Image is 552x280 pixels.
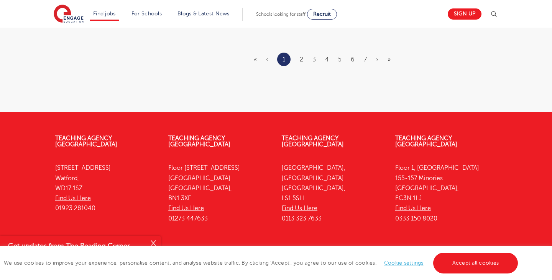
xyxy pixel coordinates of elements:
p: [GEOGRAPHIC_DATA], [GEOGRAPHIC_DATA] [GEOGRAPHIC_DATA], LS1 5SH 0113 323 7633 [282,163,384,224]
a: Find Us Here [282,205,317,212]
a: Teaching Agency [GEOGRAPHIC_DATA] [282,135,344,148]
a: Sign up [448,8,481,20]
a: 4 [325,56,329,63]
a: Teaching Agency [GEOGRAPHIC_DATA] [395,135,457,148]
a: Accept all cookies [433,253,518,273]
a: 6 [351,56,355,63]
img: Engage Education [54,5,84,24]
span: Recruit [313,11,331,17]
a: Find Us Here [55,195,91,202]
a: Cookie settings [384,260,424,266]
a: 7 [364,56,367,63]
span: Schools looking for staff [256,12,306,17]
a: 3 [312,56,316,63]
a: 1 [283,55,285,65]
p: Floor [STREET_ADDRESS] [GEOGRAPHIC_DATA] [GEOGRAPHIC_DATA], BN1 3XF 01273 447633 [168,163,270,224]
a: Next [376,56,378,63]
a: Blogs & Latest News [177,11,230,17]
p: [STREET_ADDRESS] Watford, WD17 1SZ 01923 281040 [55,163,157,213]
h4: Get updates from The Reading Corner [8,241,145,251]
p: Floor 1, [GEOGRAPHIC_DATA] 155-157 Minories [GEOGRAPHIC_DATA], EC3N 1LJ 0333 150 8020 [395,163,497,224]
a: Last [388,56,391,63]
a: Find Us Here [395,205,431,212]
span: ‹ [266,56,268,63]
a: Teaching Agency [GEOGRAPHIC_DATA] [168,135,230,148]
a: 5 [338,56,342,63]
button: Close [146,236,161,251]
a: Find Us Here [168,205,204,212]
a: For Schools [131,11,162,17]
a: Recruit [307,9,337,20]
a: 2 [300,56,303,63]
span: « [254,56,257,63]
a: Teaching Agency [GEOGRAPHIC_DATA] [55,135,117,148]
a: Find jobs [93,11,116,17]
span: We use cookies to improve your experience, personalise content, and analyse website traffic. By c... [4,260,520,266]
